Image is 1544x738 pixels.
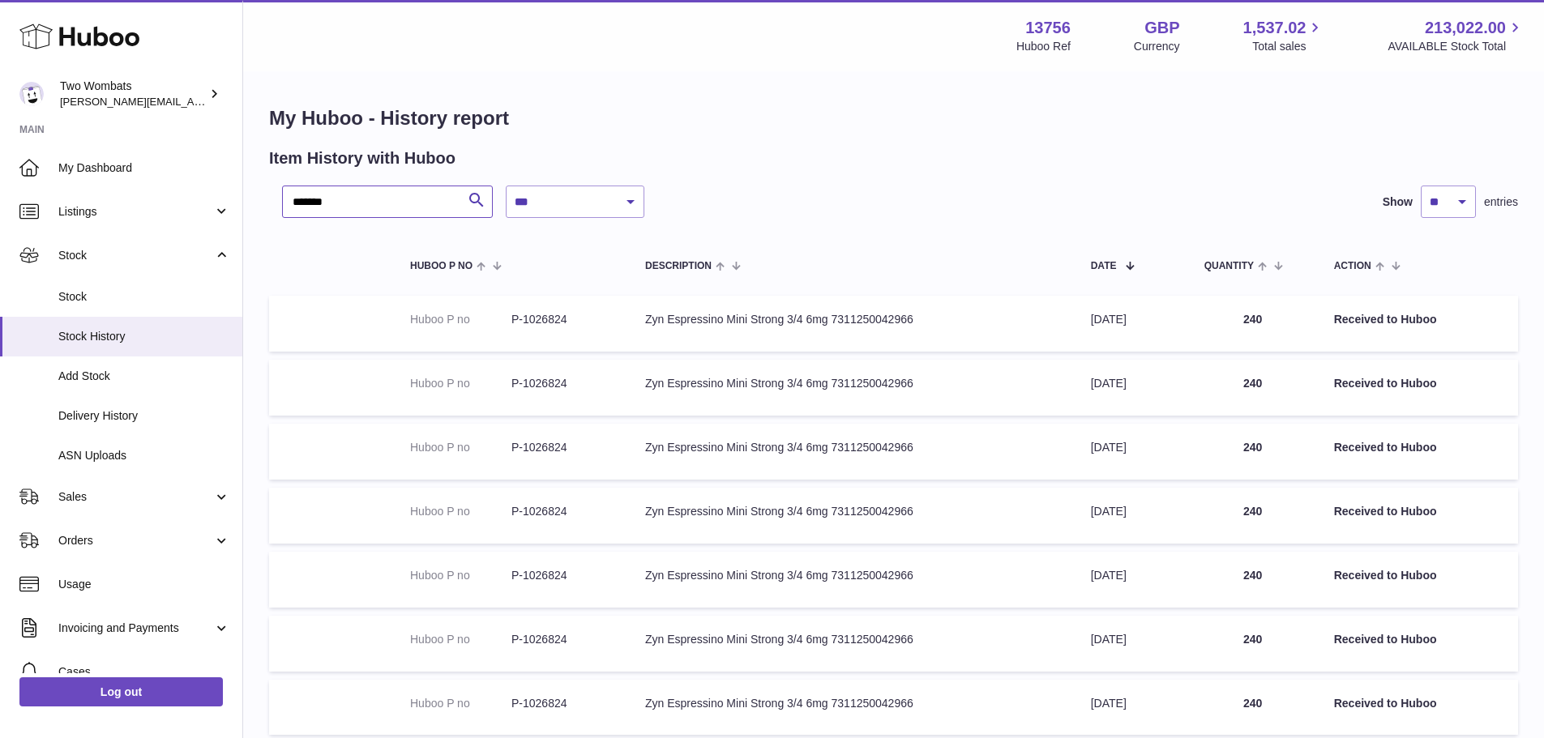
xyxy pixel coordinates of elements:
span: Quantity [1204,261,1254,271]
strong: GBP [1144,17,1179,39]
strong: Received to Huboo [1334,569,1437,582]
span: Add Stock [58,369,230,384]
td: 240 [1188,552,1318,608]
span: Date [1091,261,1117,271]
td: 240 [1188,296,1318,352]
dd: P-1026824 [511,568,613,583]
span: 1,537.02 [1243,17,1307,39]
span: Total sales [1252,39,1324,54]
td: Zyn Espressino Mini Strong 3/4 6mg 7311250042966 [629,680,1075,736]
dd: P-1026824 [511,376,613,391]
span: Cases [58,664,230,680]
span: Action [1334,261,1371,271]
span: Stock [58,248,213,263]
a: 213,022.00 AVAILABLE Stock Total [1388,17,1525,54]
td: 240 [1188,360,1318,416]
dt: Huboo P no [410,632,511,647]
h2: Item History with Huboo [269,147,456,169]
span: Stock [58,289,230,305]
dd: P-1026824 [511,632,613,647]
span: Usage [58,577,230,592]
span: Invoicing and Payments [58,621,213,636]
dt: Huboo P no [410,312,511,327]
span: Description [645,261,712,271]
a: 1,537.02 Total sales [1243,17,1325,54]
span: Orders [58,533,213,548]
td: [DATE] [1075,296,1188,352]
span: entries [1484,194,1518,210]
span: 213,022.00 [1425,17,1506,39]
h1: My Huboo - History report [269,105,1518,131]
a: Log out [19,677,223,706]
td: [DATE] [1075,424,1188,480]
td: Zyn Espressino Mini Strong 3/4 6mg 7311250042966 [629,616,1075,672]
span: Listings [58,204,213,220]
dd: P-1026824 [511,312,613,327]
td: [DATE] [1075,680,1188,736]
span: Stock History [58,329,230,344]
strong: Received to Huboo [1334,505,1437,518]
td: [DATE] [1075,488,1188,544]
td: 240 [1188,680,1318,736]
td: Zyn Espressino Mini Strong 3/4 6mg 7311250042966 [629,488,1075,544]
span: My Dashboard [58,160,230,176]
strong: Received to Huboo [1334,313,1437,326]
td: 240 [1188,488,1318,544]
dd: P-1026824 [511,696,613,711]
div: Huboo Ref [1016,39,1071,54]
td: [DATE] [1075,616,1188,672]
dt: Huboo P no [410,376,511,391]
span: Sales [58,489,213,505]
span: [PERSON_NAME][EMAIL_ADDRESS][PERSON_NAME][DOMAIN_NAME] [60,95,412,108]
dt: Huboo P no [410,568,511,583]
span: Huboo P no [410,261,473,271]
td: Zyn Espressino Mini Strong 3/4 6mg 7311250042966 [629,424,1075,480]
strong: Received to Huboo [1334,377,1437,390]
dt: Huboo P no [410,696,511,711]
dd: P-1026824 [511,440,613,455]
div: Currency [1134,39,1180,54]
div: Two Wombats [60,79,206,109]
label: Show [1383,194,1413,210]
span: Delivery History [58,408,230,424]
td: Zyn Espressino Mini Strong 3/4 6mg 7311250042966 [629,552,1075,608]
td: 240 [1188,424,1318,480]
td: [DATE] [1075,360,1188,416]
td: Zyn Espressino Mini Strong 3/4 6mg 7311250042966 [629,360,1075,416]
td: [DATE] [1075,552,1188,608]
strong: Received to Huboo [1334,441,1437,454]
span: AVAILABLE Stock Total [1388,39,1525,54]
dt: Huboo P no [410,504,511,519]
strong: 13756 [1025,17,1071,39]
span: ASN Uploads [58,448,230,463]
strong: Received to Huboo [1334,633,1437,646]
td: Zyn Espressino Mini Strong 3/4 6mg 7311250042966 [629,296,1075,352]
td: 240 [1188,616,1318,672]
dd: P-1026824 [511,504,613,519]
strong: Received to Huboo [1334,697,1437,710]
img: adam.randall@twowombats.com [19,82,44,106]
dt: Huboo P no [410,440,511,455]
